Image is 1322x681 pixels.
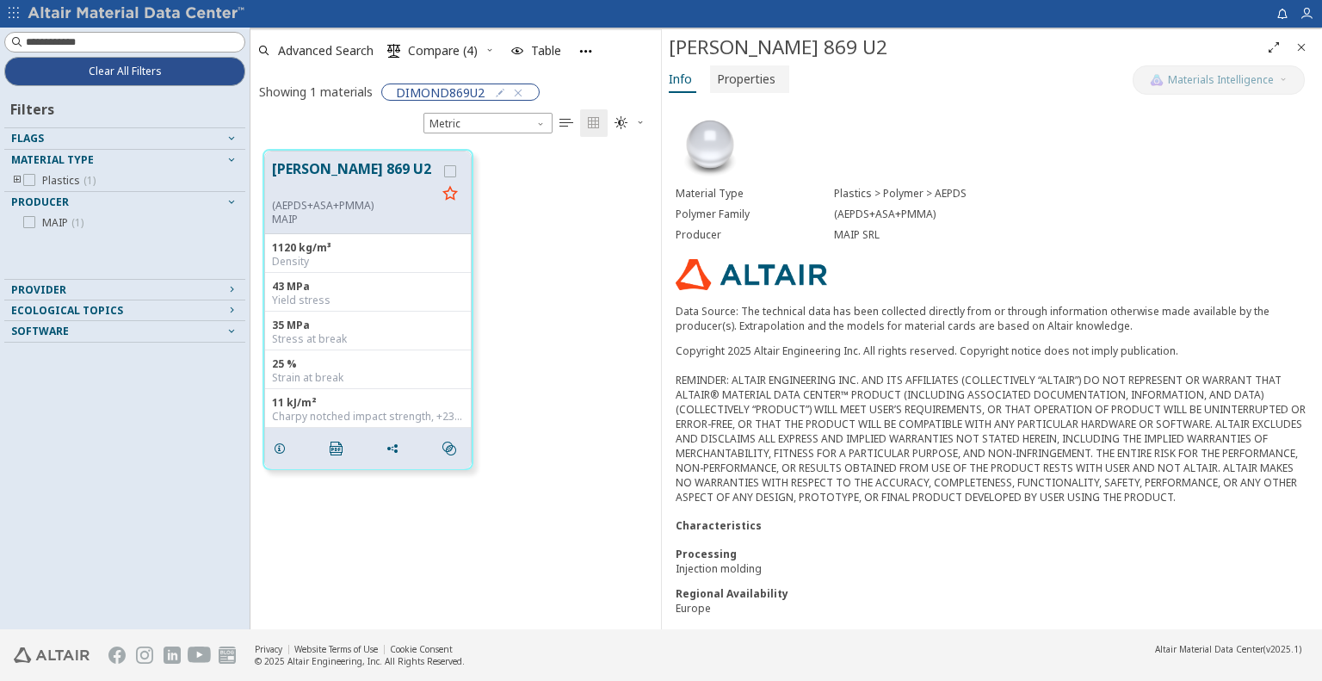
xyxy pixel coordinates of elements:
[28,5,247,22] img: Altair Material Data Center
[676,259,827,290] img: Logo - Provider
[4,321,245,342] button: Software
[717,65,775,93] span: Properties
[608,109,652,137] button: Theme
[676,344,1308,505] div: Copyright 2025 Altair Engineering Inc. All rights reserved. Copyright notice does not imply publi...
[83,173,96,188] span: ( 1 )
[676,518,1308,533] div: Characteristics
[11,152,94,167] span: Material Type
[265,431,301,466] button: Details
[272,332,464,346] div: Stress at break
[378,431,414,466] button: Share
[4,128,245,149] button: Flags
[834,207,1308,221] div: (AEPDS+ASA+PMMA)
[531,45,561,57] span: Table
[1150,73,1164,87] img: AI Copilot
[676,228,834,242] div: Producer
[42,174,96,188] span: Plastics
[255,643,282,655] a: Privacy
[11,131,44,145] span: Flags
[11,195,69,209] span: Producer
[580,109,608,137] button: Tile View
[4,150,245,170] button: Material Type
[272,396,464,410] div: 11 kJ/m²
[272,241,464,255] div: 1120 kg/m³
[676,601,1308,616] div: Europe
[250,137,661,630] div: grid
[676,547,1308,561] div: Processing
[11,282,66,297] span: Provider
[42,216,83,230] span: MAIP
[676,561,1308,576] div: Injection molding
[676,187,834,201] div: Material Type
[4,192,245,213] button: Producer
[442,442,456,455] i: 
[14,647,90,663] img: Altair Engineering
[272,294,464,307] div: Yield stress
[11,303,123,318] span: Ecological Topics
[89,65,162,78] span: Clear All Filters
[11,324,69,338] span: Software
[669,65,692,93] span: Info
[11,174,23,188] i: toogle group
[272,410,464,424] div: Charpy notched impact strength, +23°C
[676,586,1308,601] div: Regional Availability
[615,116,628,130] i: 
[259,84,373,100] div: Showing 1 materials
[396,84,485,100] span: DIMOND869U2
[4,86,63,127] div: Filters
[587,116,601,130] i: 
[436,181,464,208] button: Favorite
[4,280,245,300] button: Provider
[1168,73,1274,87] span: Materials Intelligence
[435,431,471,466] button: Similar search
[1133,65,1305,95] button: AI CopilotMaterials Intelligence
[1155,643,1301,655] div: (v2025.1)
[4,57,245,86] button: Clear All Filters
[553,109,580,137] button: Table View
[1260,34,1288,61] button: Full Screen
[272,319,464,332] div: 35 MPa
[390,643,453,655] a: Cookie Consent
[387,44,401,58] i: 
[408,45,478,57] span: Compare (4)
[423,113,553,133] div: Unit System
[330,442,343,455] i: 
[4,300,245,321] button: Ecological Topics
[834,228,1308,242] div: MAIP SRL
[1155,643,1263,655] span: Altair Material Data Center
[71,215,83,230] span: ( 1 )
[676,304,1308,333] p: Data Source: The technical data has been collected directly from or through information otherwise...
[322,431,358,466] button: PDF Download
[278,45,374,57] span: Advanced Search
[272,280,464,294] div: 43 MPa
[272,158,436,199] button: [PERSON_NAME] 869 U2
[559,116,573,130] i: 
[676,207,834,221] div: Polymer Family
[272,357,464,371] div: 25 %
[294,643,378,655] a: Website Terms of Use
[1288,34,1315,61] button: Close
[255,655,465,667] div: © 2025 Altair Engineering, Inc. All Rights Reserved.
[676,111,744,180] img: Material Type Image
[272,255,464,269] div: Density
[272,371,464,385] div: Strain at break
[669,34,1260,61] div: [PERSON_NAME] 869 U2
[272,199,436,213] div: (AEPDS+ASA+PMMA)
[834,187,1308,201] div: Plastics > Polymer > AEPDS
[423,113,553,133] span: Metric
[272,213,436,226] p: MAIP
